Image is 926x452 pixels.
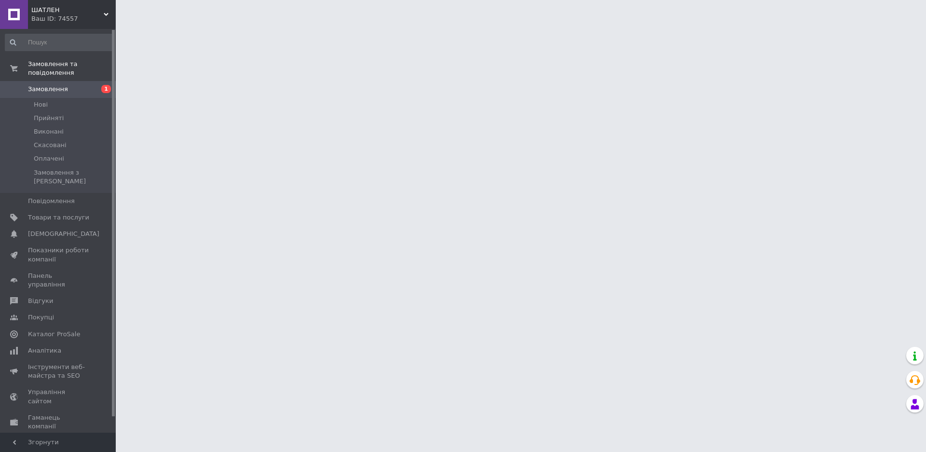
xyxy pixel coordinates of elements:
span: Показники роботи компанії [28,246,89,263]
span: Виконані [34,127,64,136]
span: Замовлення [28,85,68,94]
span: Оплачені [34,154,64,163]
span: Каталог ProSale [28,330,80,339]
span: Прийняті [34,114,64,123]
div: Ваш ID: 74557 [31,14,116,23]
span: Гаманець компанії [28,413,89,431]
span: [DEMOGRAPHIC_DATA] [28,230,99,238]
span: Замовлення та повідомлення [28,60,116,77]
span: Товари та послуги [28,213,89,222]
span: Відгуки [28,297,53,305]
span: Повідомлення [28,197,75,205]
span: 1 [101,85,111,93]
span: Панель управління [28,272,89,289]
span: Замовлення з [PERSON_NAME] [34,168,113,186]
span: Нові [34,100,48,109]
span: Покупці [28,313,54,322]
span: ШАТЛЕН [31,6,104,14]
span: Скасовані [34,141,67,150]
span: Інструменти веб-майстра та SEO [28,363,89,380]
span: Аналітика [28,346,61,355]
input: Пошук [5,34,114,51]
span: Управління сайтом [28,388,89,405]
